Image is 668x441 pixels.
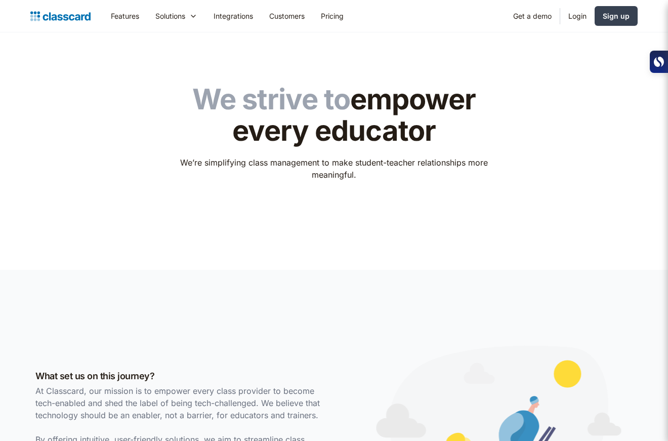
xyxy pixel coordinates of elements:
a: Get a demo [505,5,560,27]
a: home [30,9,91,23]
div: Solutions [147,5,205,27]
a: Sign up [595,6,638,26]
a: Integrations [205,5,261,27]
h1: empower every educator [174,84,495,146]
span: We strive to [192,82,350,116]
a: Pricing [313,5,352,27]
div: Sign up [603,11,630,21]
p: We’re simplifying class management to make student-teacher relationships more meaningful. [174,156,495,181]
div: Solutions [155,11,185,21]
a: Features [103,5,147,27]
h3: What set us on this journey? [35,369,329,383]
a: Customers [261,5,313,27]
a: Login [560,5,595,27]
